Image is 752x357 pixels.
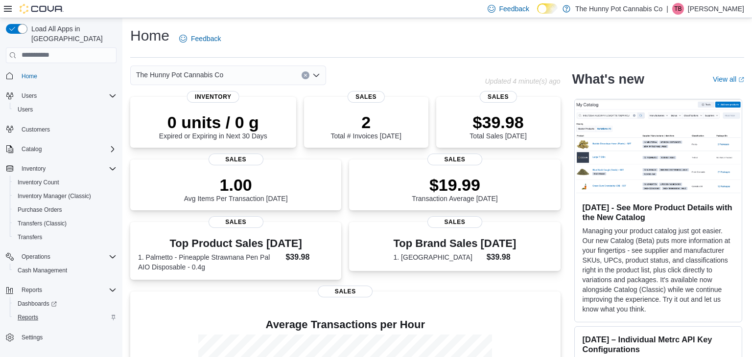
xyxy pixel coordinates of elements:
span: Inventory Count [18,178,59,186]
span: Settings [18,331,117,343]
span: Transfers (Classic) [18,220,67,227]
div: Total Sales [DATE] [470,112,526,140]
span: Inventory [187,91,239,103]
span: Cash Management [18,267,67,274]
a: Transfers (Classic) [14,218,70,229]
span: Sales [479,91,517,103]
span: Catalog [22,145,42,153]
span: Reports [18,284,117,296]
a: Inventory Count [14,177,63,188]
button: Reports [2,283,120,297]
span: Inventory Manager (Classic) [18,192,91,200]
button: Users [18,90,41,102]
h3: [DATE] – Individual Metrc API Key Configurations [583,335,734,354]
button: Users [10,103,120,116]
span: Sales [427,154,482,165]
button: Catalog [2,142,120,156]
p: 1.00 [184,175,288,195]
span: Users [18,106,33,113]
h3: [DATE] - See More Product Details with the New Catalog [583,202,734,222]
span: Feedback [191,34,221,44]
button: Inventory Count [10,176,120,189]
span: Cash Management [14,265,117,276]
dt: 1. Palmetto - Pineapple Strawnana Pen Pal AIO Disposable - 0.4g [138,252,282,272]
span: Operations [18,251,117,263]
span: Sales [427,216,482,228]
span: Transfers [18,233,42,241]
button: Open list of options [312,71,320,79]
a: View allExternal link [713,75,744,83]
a: Settings [18,332,47,343]
p: The Hunny Pot Cannabis Co [575,3,662,15]
span: Reports [14,312,117,323]
p: | [666,3,668,15]
span: TB [674,3,681,15]
span: Inventory Count [14,177,117,188]
span: Home [22,72,37,80]
span: Users [14,104,117,115]
span: Sales [209,216,263,228]
span: Dashboards [14,298,117,310]
span: Inventory [22,165,46,173]
a: Inventory Manager (Classic) [14,190,95,202]
span: Purchase Orders [14,204,117,216]
a: Dashboards [14,298,61,310]
div: Transaction Average [DATE] [412,175,498,202]
button: Inventory [18,163,49,175]
div: Total # Invoices [DATE] [330,112,401,140]
span: Load All Apps in [GEOGRAPHIC_DATA] [27,24,117,44]
span: Feedback [499,4,529,14]
button: Home [2,69,120,83]
span: Transfers [14,231,117,243]
p: $19.99 [412,175,498,195]
div: Expired or Expiring in Next 30 Days [159,112,267,140]
span: Sales [209,154,263,165]
button: Operations [18,251,54,263]
span: Reports [18,313,38,321]
button: Customers [2,122,120,136]
p: $39.98 [470,112,526,132]
span: Inventory Manager (Classic) [14,190,117,202]
dd: $39.98 [487,251,517,263]
p: 0 units / 0 g [159,112,267,132]
div: Tanna Brown [672,3,684,15]
span: Users [22,92,37,100]
button: Cash Management [10,264,120,277]
a: Dashboards [10,297,120,311]
span: Home [18,70,117,82]
button: Settings [2,330,120,344]
button: Reports [18,284,46,296]
button: Operations [2,250,120,264]
span: Dashboards [18,300,57,308]
span: Purchase Orders [18,206,62,214]
a: Users [14,104,37,115]
button: Reports [10,311,120,324]
a: Purchase Orders [14,204,66,216]
h1: Home [130,26,169,45]
h3: Top Product Sales [DATE] [138,238,333,249]
button: Inventory [2,162,120,176]
svg: External link [738,77,744,83]
p: Managing your product catalog just got easier. Our new Catalog (Beta) puts more information at yo... [583,226,734,314]
dt: 1. [GEOGRAPHIC_DATA] [394,252,483,262]
a: Transfers [14,231,46,243]
span: Customers [22,126,50,134]
a: Home [18,70,41,82]
h3: Top Brand Sales [DATE] [394,238,517,249]
img: Cova [20,4,64,14]
a: Cash Management [14,265,71,276]
button: Clear input [302,71,309,79]
span: Transfers (Classic) [14,218,117,229]
a: Feedback [175,29,225,48]
span: Sales [348,91,385,103]
p: Updated 4 minute(s) ago [485,77,560,85]
p: 2 [330,112,401,132]
h4: Average Transactions per Hour [138,319,553,331]
button: Catalog [18,143,46,155]
span: Operations [22,253,50,261]
span: Users [18,90,117,102]
a: Customers [18,124,54,135]
input: Dark Mode [537,3,558,14]
span: The Hunny Pot Cannabis Co [136,69,223,81]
